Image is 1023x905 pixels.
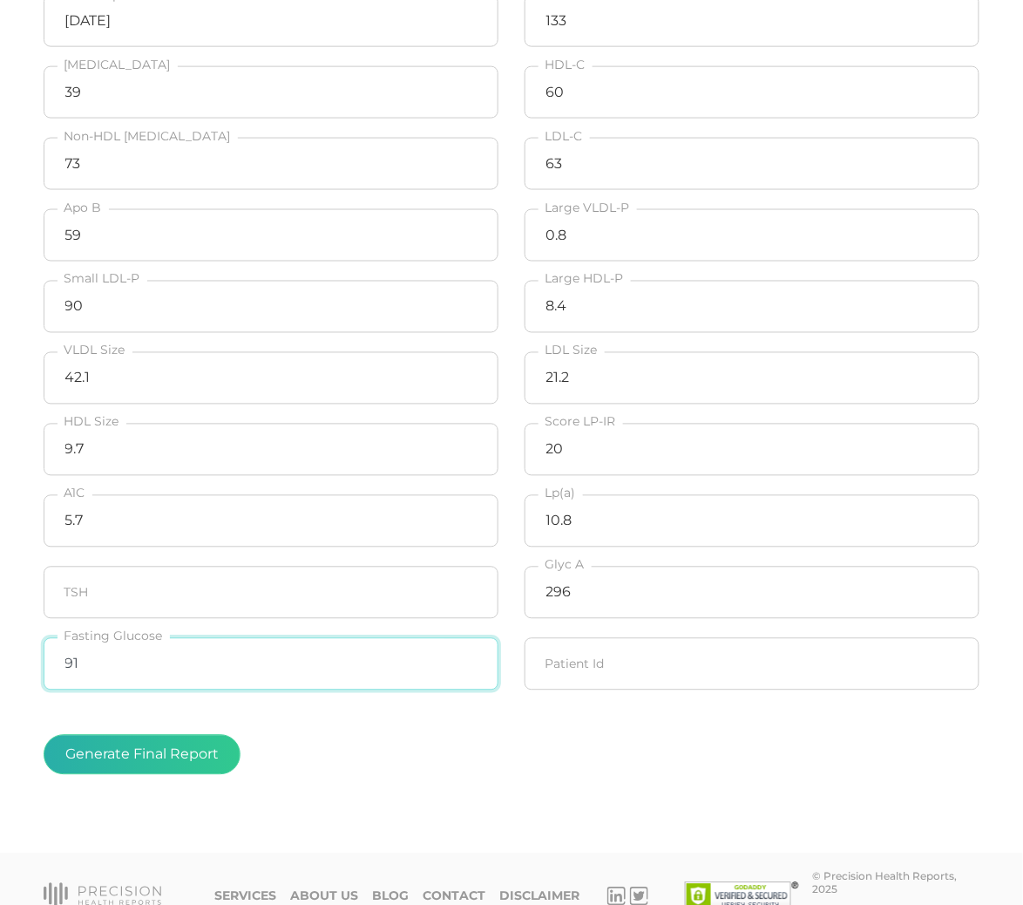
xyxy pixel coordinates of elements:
input: Score LP-IR [525,424,979,476]
input: VLDL Size [44,352,498,405]
input: Patient Id [525,638,979,691]
input: HDL-C [525,66,979,119]
input: LDL-C [525,138,979,190]
input: LDL Size [525,352,979,405]
input: HDL-P [525,281,979,333]
input: Triglycerides [44,66,498,119]
button: Generate Final Report [44,735,241,775]
input: Apo B [44,209,498,262]
div: © Precision Health Reports, 2025 [813,870,979,896]
a: Blog [372,889,409,904]
input: Non-HDL Cholesterol [44,138,498,190]
input: Glyc A [525,567,979,619]
input: Fasting Glucose [44,638,498,691]
input: A1C [44,495,498,548]
a: Services [214,889,276,904]
input: HDL Size [44,424,498,476]
a: Disclaimer [499,889,579,904]
input: TSH [44,567,498,619]
input: Small LDL-P [44,281,498,333]
a: About Us [290,889,358,904]
a: Contact [423,889,485,904]
input: Large VLDL-P [525,209,979,262]
input: Lp(a) [525,495,979,548]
